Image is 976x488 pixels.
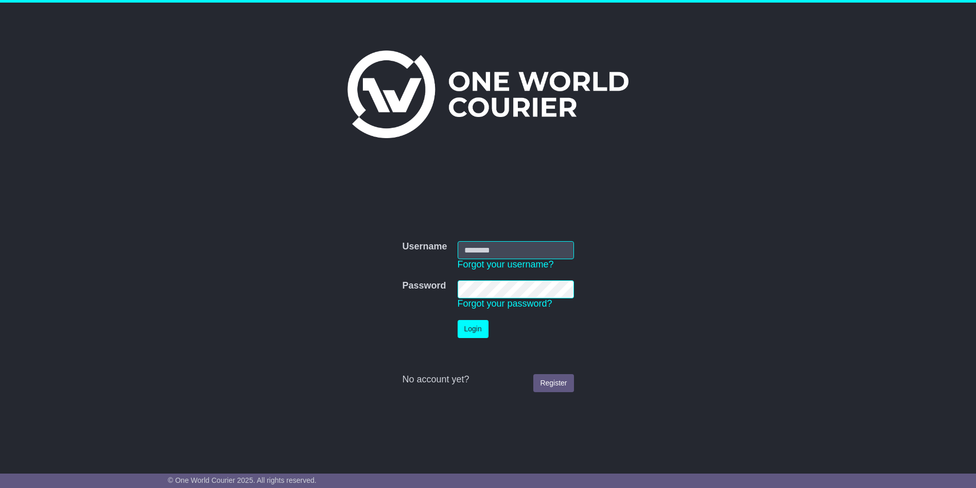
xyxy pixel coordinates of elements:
label: Username [402,241,447,253]
button: Login [458,320,489,338]
label: Password [402,280,446,292]
img: One World [347,51,629,138]
a: Register [533,374,573,392]
span: © One World Courier 2025. All rights reserved. [168,476,317,484]
a: Forgot your password? [458,298,552,309]
div: No account yet? [402,374,573,385]
a: Forgot your username? [458,259,554,270]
